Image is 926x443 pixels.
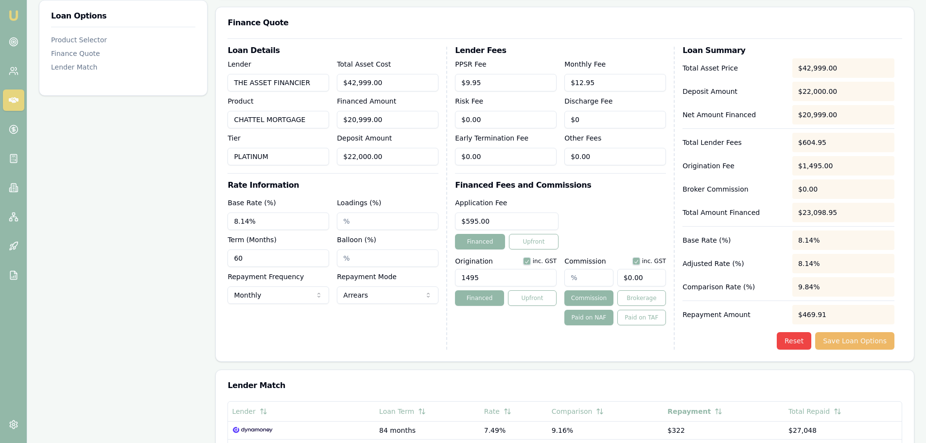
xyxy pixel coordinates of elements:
label: Application Fee [455,199,507,207]
label: Early Termination Fee [455,134,528,142]
div: inc. GST [632,257,666,265]
p: Total Amount Financed [682,208,785,217]
label: Balloon (%) [337,236,376,244]
p: Base Rate (%) [682,235,785,245]
input: $ [564,74,666,91]
button: Repayment [667,403,722,420]
input: % [337,249,438,267]
input: $ [455,74,557,91]
button: Rate [484,403,511,420]
input: $ [455,213,559,230]
h3: Financed Fees and Commissions [455,181,666,189]
label: PPSR Fee [455,60,486,68]
button: Loan Term [379,403,426,420]
p: Adjusted Rate (%) [682,259,785,268]
td: 7.49% [480,421,548,439]
label: Risk Fee [455,97,483,105]
label: Repayment Mode [337,273,397,281]
label: Tier [227,134,240,142]
label: Term (Months) [227,236,276,244]
input: $ [455,111,557,128]
label: Base Rate (%) [227,199,276,207]
div: $469.91 [792,305,894,324]
input: $ [337,148,438,165]
button: Total Repaid [788,403,841,420]
p: Deposit Amount [682,87,785,96]
input: $ [455,148,557,165]
h3: Lender Match [227,382,902,390]
h3: Finance Quote [227,19,902,27]
p: Total Lender Fees [682,138,785,147]
label: Discharge Fee [564,97,612,105]
img: Dynamoney [232,426,273,434]
button: Comparison [552,403,604,420]
h3: Loan Details [227,47,438,54]
div: $322 [667,425,781,435]
p: Repayment Amount [682,310,785,319]
p: Comparison Rate (%) [682,282,785,292]
input: % [337,213,438,230]
label: Financed Amount [337,97,396,105]
label: Origination [455,258,493,265]
div: 8.14% [792,254,894,273]
img: emu-icon-u.png [8,10,19,21]
input: $ [337,74,438,91]
input: $ [337,111,438,128]
div: Lender Match [51,62,195,72]
div: 8.14% [792,230,894,250]
button: Commission [564,290,613,306]
label: Monthly Fee [564,60,606,68]
div: inc. GST [523,257,557,265]
label: Total Asset Cost [337,60,391,68]
label: Repayment Frequency [227,273,304,281]
h3: Loan Summary [682,47,894,54]
p: Origination Fee [682,161,785,171]
div: 9.84% [792,277,894,297]
button: Lender [232,403,267,420]
h3: Loan Options [51,12,195,20]
label: Commission [564,258,606,265]
h3: Rate Information [227,181,438,189]
button: Paid on TAF [617,310,666,325]
div: $604.95 [792,133,894,152]
td: 9.16% [548,421,664,439]
div: $1,495.00 [792,156,894,176]
div: $22,000.00 [792,82,894,101]
div: $20,999.00 [792,105,894,124]
h3: Lender Fees [455,47,666,54]
p: Broker Commission [682,184,785,194]
div: $42,999.00 [792,58,894,78]
button: Save Loan Options [815,332,894,350]
div: Finance Quote [51,49,195,58]
button: Financed [455,234,505,249]
button: Upfront [509,234,559,249]
label: Product [227,97,253,105]
button: Paid on NAF [564,310,613,325]
td: 84 months [375,421,480,439]
button: Brokerage [617,290,666,306]
input: % [227,213,329,230]
div: $23,098.95 [792,203,894,222]
div: $0.00 [792,179,894,199]
p: Net Amount Financed [682,110,785,120]
button: Financed [455,290,504,306]
div: Product Selector [51,35,195,45]
input: % [564,269,613,286]
button: Reset [777,332,811,350]
label: Loadings (%) [337,199,381,207]
p: Total Asset Price [682,63,785,73]
label: Other Fees [564,134,601,142]
label: Deposit Amount [337,134,392,142]
button: Upfront [508,290,557,306]
div: $27,048 [788,425,898,435]
input: $ [564,111,666,128]
label: Lender [227,60,251,68]
input: $ [564,148,666,165]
